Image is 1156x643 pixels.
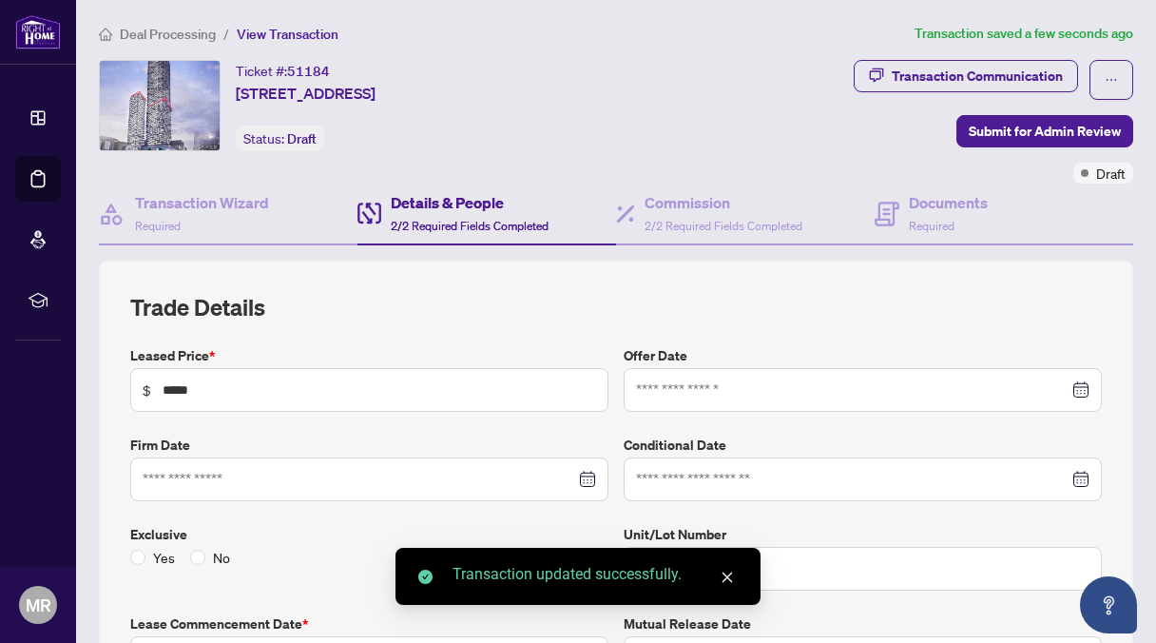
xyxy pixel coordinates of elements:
div: Status: [236,126,324,151]
div: Transaction updated successfully. [453,563,738,586]
label: Offer Date [624,345,1102,366]
button: Transaction Communication [854,60,1078,92]
span: home [99,28,112,41]
h4: Details & People [391,191,549,214]
span: Submit for Admin Review [969,116,1121,146]
label: Conditional Date [624,435,1102,456]
span: MR [26,592,51,618]
span: close [721,571,734,584]
label: Leased Price [130,345,608,366]
span: Required [135,219,181,233]
div: Transaction Communication [892,61,1063,91]
span: View Transaction [237,26,338,43]
label: Exclusive [130,524,608,545]
span: Required [909,219,954,233]
span: Draft [1096,163,1126,184]
span: Yes [145,547,183,568]
span: 2/2 Required Fields Completed [391,219,549,233]
div: Ticket #: [236,60,330,82]
label: Firm Date [130,435,608,456]
span: $ [143,380,151,400]
span: check-circle [418,570,433,584]
h4: Commission [645,191,802,214]
label: Lease Commencement Date [130,614,608,634]
span: Draft [287,130,317,147]
img: logo [15,14,61,49]
h2: Trade Details [130,292,1102,322]
h4: Documents [909,191,988,214]
span: [STREET_ADDRESS] [236,82,376,105]
span: 2/2 Required Fields Completed [645,219,802,233]
h4: Transaction Wizard [135,191,269,214]
button: Submit for Admin Review [956,115,1133,147]
article: Transaction saved a few seconds ago [915,23,1133,45]
button: Open asap [1080,576,1137,633]
span: Deal Processing [120,26,216,43]
span: 51184 [287,63,330,80]
img: IMG-C12133637_1.jpg [100,61,220,150]
span: ellipsis [1105,73,1118,87]
a: Close [717,567,738,588]
label: Mutual Release Date [624,614,1102,634]
span: No [205,547,238,568]
li: / [223,23,229,45]
label: Unit/Lot Number [624,524,1102,545]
